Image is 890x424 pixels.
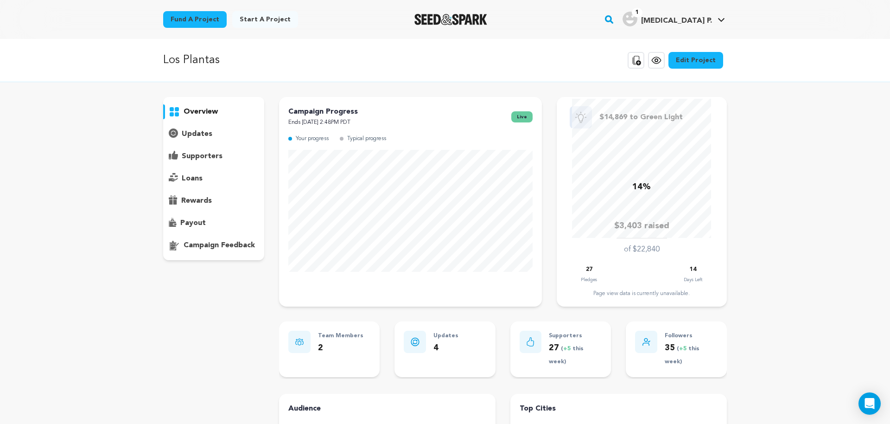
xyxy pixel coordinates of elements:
p: Team Members [318,331,363,341]
p: Los Plantas [163,52,220,69]
span: live [511,111,533,122]
p: supporters [182,151,222,162]
img: user.png [623,12,637,26]
p: Your progress [296,134,329,144]
button: payout [163,216,264,231]
span: ( this week) [665,346,699,365]
button: loans [163,171,264,186]
button: rewards [163,193,264,208]
p: rewards [181,195,212,206]
p: updates [182,128,212,140]
p: payout [180,218,206,229]
a: Seed&Spark Homepage [414,14,487,25]
p: 2 [318,341,363,355]
a: Edit Project [668,52,723,69]
div: Pink-Eye P.'s Profile [623,12,712,26]
button: overview [163,104,264,119]
p: Ends [DATE] 2:48PM PDT [288,117,358,128]
p: Pledges [581,275,597,284]
a: Pink-Eye P.'s Profile [621,10,727,26]
p: 35 [665,341,718,368]
div: Page view data is currently unavailable. [566,290,718,297]
button: supporters [163,149,264,164]
span: +5 [563,346,572,352]
p: 14 [690,264,696,275]
p: Followers [665,331,718,341]
div: Open Intercom Messenger [858,392,881,415]
span: [MEDICAL_DATA] P. [641,17,712,25]
span: +5 [679,346,688,352]
button: updates [163,127,264,141]
button: campaign feedback [163,238,264,253]
p: Supporters [549,331,602,341]
p: campaign feedback [184,240,255,251]
p: 14% [632,180,651,194]
p: loans [182,173,203,184]
p: Days Left [684,275,702,284]
p: of $22,840 [624,244,660,255]
p: 4 [433,341,458,355]
a: Start a project [232,11,298,28]
span: Pink-Eye P.'s Profile [621,10,727,29]
p: Typical progress [347,134,386,144]
p: 27 [549,341,602,368]
p: 27 [586,264,592,275]
p: Updates [433,331,458,341]
h4: Audience [288,403,486,414]
p: overview [184,106,218,117]
span: ( this week) [549,346,584,365]
a: Fund a project [163,11,227,28]
h4: Top Cities [520,403,718,414]
img: Seed&Spark Logo Dark Mode [414,14,487,25]
p: Campaign Progress [288,106,358,117]
span: 1 [632,8,642,17]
